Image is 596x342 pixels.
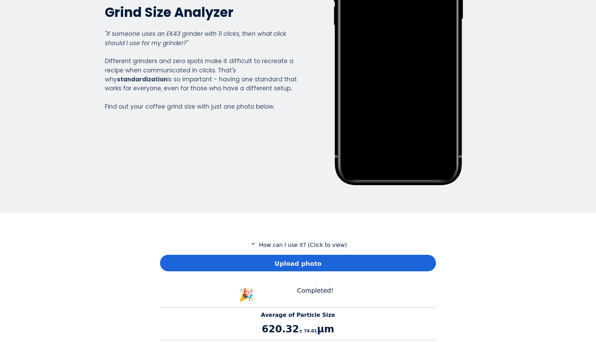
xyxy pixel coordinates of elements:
[264,286,367,304] div: Completed!
[239,288,254,302] span: 🎉
[105,30,286,47] em: "If someone uses an EK43 grinder with 11 clicks, then what click should I use for my grinder?"
[117,75,167,83] strong: standardization
[299,329,317,333] span: ± 74.01
[275,259,321,268] span: Upload photo
[160,322,436,336] p: 620.32 μm
[105,29,297,111] div: Different grinders and zero spots make it difficult to recreate a recipe when communicated in cli...
[249,241,257,247] mat-icon: expand_more
[160,241,436,249] p: How can I use it? (Click to view)
[160,311,436,319] p: Average of Particle Size
[105,4,297,21] h2: Grind Size Analyzer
